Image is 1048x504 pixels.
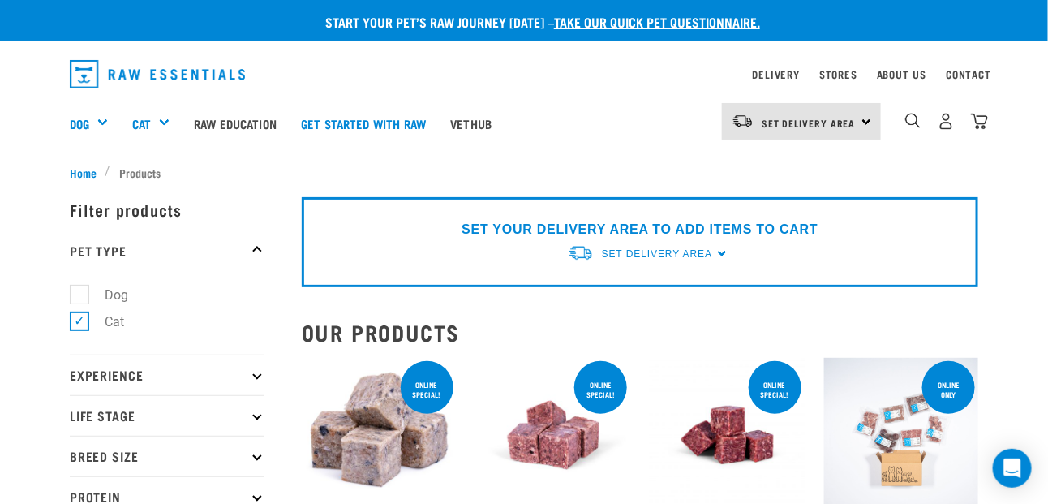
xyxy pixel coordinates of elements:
[993,449,1032,488] div: Open Intercom Messenger
[182,91,289,156] a: Raw Education
[302,320,978,345] h2: Our Products
[70,164,978,181] nav: breadcrumbs
[762,120,856,126] span: Set Delivery Area
[946,71,991,77] a: Contact
[568,244,594,261] img: van-moving.png
[401,373,453,407] div: ONLINE SPECIAL!
[905,113,921,128] img: home-icon-1@2x.png
[70,355,264,395] p: Experience
[922,373,975,407] div: ONLINE ONLY
[70,114,89,133] a: Dog
[57,54,991,95] nav: dropdown navigation
[938,113,955,130] img: user.png
[438,91,504,156] a: Vethub
[132,114,151,133] a: Cat
[289,91,438,156] a: Get started with Raw
[602,248,712,260] span: Set Delivery Area
[462,220,818,239] p: SET YOUR DELIVERY AREA TO ADD ITEMS TO CART
[574,373,627,407] div: ONLINE SPECIAL!
[70,436,264,476] p: Breed Size
[877,71,926,77] a: About Us
[70,230,264,270] p: Pet Type
[70,164,105,181] a: Home
[70,189,264,230] p: Filter products
[749,373,801,407] div: ONLINE SPECIAL!
[70,164,97,181] span: Home
[753,71,800,77] a: Delivery
[732,114,754,128] img: van-moving.png
[971,113,988,130] img: home-icon@2x.png
[70,395,264,436] p: Life Stage
[79,285,135,305] label: Dog
[554,18,760,25] a: take our quick pet questionnaire.
[79,312,131,332] label: Cat
[70,60,245,88] img: Raw Essentials Logo
[819,71,857,77] a: Stores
